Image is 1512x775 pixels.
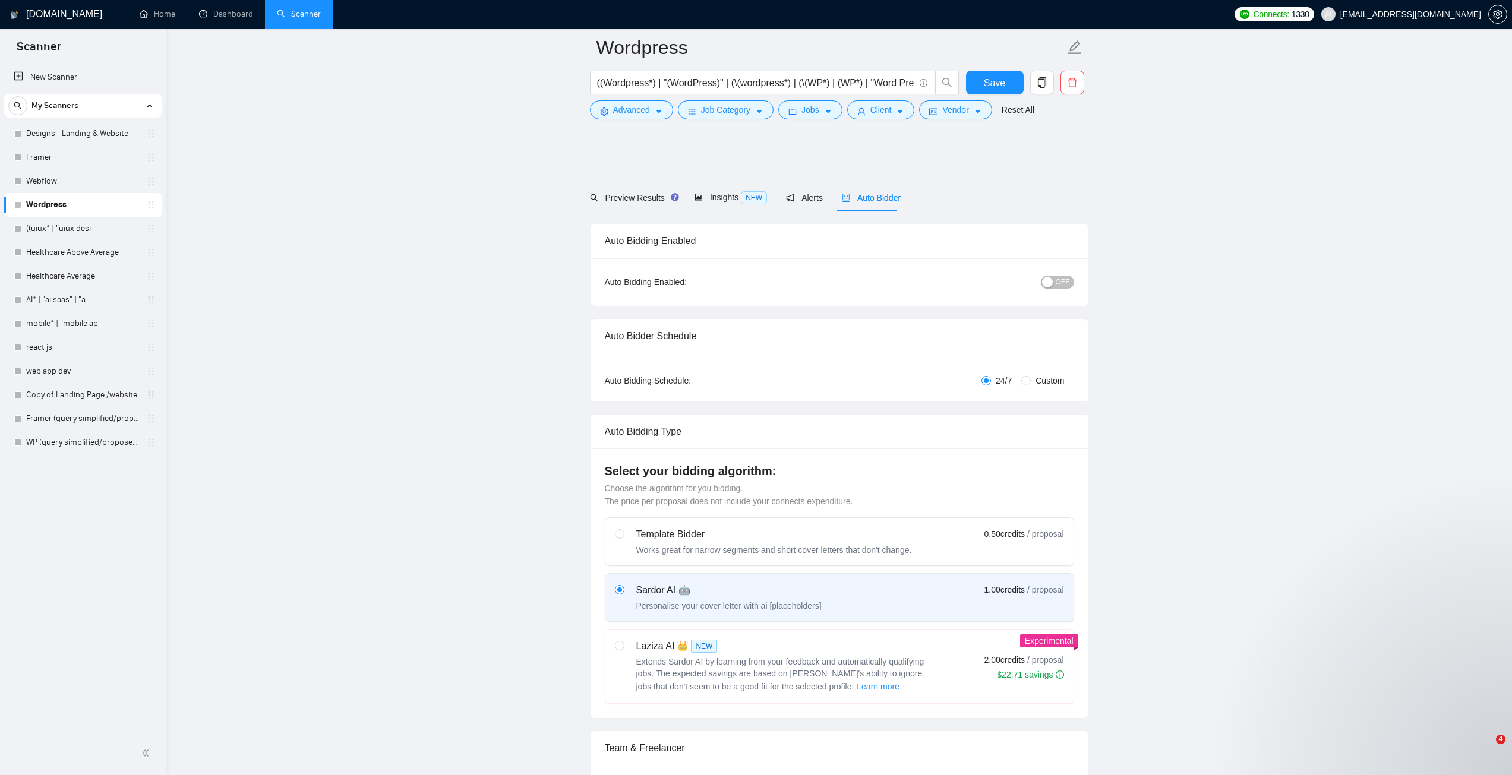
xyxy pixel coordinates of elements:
span: Advanced [613,103,650,116]
a: mobile* | "mobile ap [26,312,139,336]
span: 24/7 [991,374,1017,387]
span: idcard [929,107,937,116]
span: edit [1067,40,1082,55]
div: Auto Bidding Schedule: [605,374,761,387]
span: holder [146,414,156,423]
span: holder [146,248,156,257]
span: Client [870,103,892,116]
a: searchScanner [277,9,321,19]
a: WP (query simplified/proposed) [26,431,139,454]
span: search [936,77,958,88]
button: Laziza AI NEWExtends Sardor AI by learning from your feedback and automatically qualifying jobs. ... [856,679,900,694]
span: user [1324,10,1333,18]
span: / proposal [1027,528,1063,540]
span: Experimental [1025,636,1074,646]
span: holder [146,390,156,400]
span: Learn more [857,680,899,693]
span: Connects: [1253,8,1289,21]
a: web app dev [26,359,139,383]
span: double-left [141,747,153,759]
img: logo [10,5,18,24]
a: react js [26,336,139,359]
span: 2.00 credits [984,653,1025,666]
span: info-circle [920,79,927,87]
h4: Select your bidding algorithm: [605,463,1074,479]
span: folder [788,107,797,116]
span: robot [842,194,850,202]
a: homeHome [140,9,175,19]
span: caret-down [655,107,663,116]
div: Auto Bidding Type [605,415,1074,448]
span: holder [146,271,156,281]
img: upwork-logo.png [1240,10,1249,19]
a: Wordpress [26,193,139,217]
div: Template Bidder [636,527,912,542]
li: My Scanners [4,94,162,454]
span: delete [1061,77,1084,88]
span: Save [984,75,1005,90]
span: holder [146,153,156,162]
span: holder [146,319,156,328]
a: Healthcare Average [26,264,139,288]
span: holder [146,129,156,138]
a: setting [1488,10,1507,19]
button: barsJob Categorycaret-down [678,100,774,119]
span: caret-down [896,107,904,116]
a: Copy of Landing Page /website [26,383,139,407]
span: / proposal [1027,654,1063,666]
div: Personalise your cover letter with ai [placeholders] [636,600,822,612]
span: 0.50 credits [984,527,1025,540]
button: copy [1030,71,1054,94]
span: area-chart [695,193,703,201]
span: holder [146,366,156,376]
a: Designs - Landing & Website [26,122,139,145]
button: search [935,71,959,94]
span: Vendor [942,103,968,116]
span: NEW [691,640,717,653]
span: Extends Sardor AI by learning from your feedback and automatically qualifying jobs. The expected ... [636,657,924,691]
span: Choose the algorithm for you bidding. The price per proposal does not include your connects expen... [605,483,853,506]
span: copy [1031,77,1053,88]
span: OFF [1056,276,1070,289]
input: Scanner name... [596,33,1065,62]
span: Custom [1031,374,1069,387]
span: Auto Bidder [842,193,901,203]
span: caret-down [974,107,982,116]
a: Framer (query simplified/proposed) [26,407,139,431]
span: Alerts [786,193,823,203]
a: Reset All [1002,103,1034,116]
span: holder [146,176,156,186]
a: ((uiux* | "uiux desi [26,217,139,241]
a: Webflow [26,169,139,193]
span: / proposal [1027,584,1063,596]
a: Healthcare Above Average [26,241,139,264]
span: setting [1489,10,1507,19]
div: Auto Bidding Enabled [605,224,1074,258]
span: bars [688,107,696,116]
button: setting [1488,5,1507,24]
span: search [590,194,598,202]
input: Search Freelance Jobs... [597,75,914,90]
span: Insights [695,192,767,202]
div: $22.71 savings [997,669,1063,681]
button: userClientcaret-down [847,100,915,119]
div: Team & Freelancer [605,731,1074,765]
button: Save [966,71,1024,94]
a: Framer [26,145,139,169]
div: Auto Bidding Enabled: [605,276,761,289]
button: settingAdvancedcaret-down [590,100,673,119]
button: search [8,96,27,115]
li: New Scanner [4,65,162,89]
span: notification [786,194,794,202]
span: My Scanners [31,94,78,118]
div: Sardor AI 🤖 [636,583,822,597]
a: AI* | "ai saas" | "a [26,288,139,312]
span: caret-down [824,107,832,116]
button: folderJobscaret-down [778,100,842,119]
span: 1.00 credits [984,583,1025,596]
span: 1330 [1292,8,1309,21]
span: user [857,107,866,116]
span: Scanner [7,38,71,63]
span: holder [146,438,156,447]
span: info-circle [1056,670,1064,679]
